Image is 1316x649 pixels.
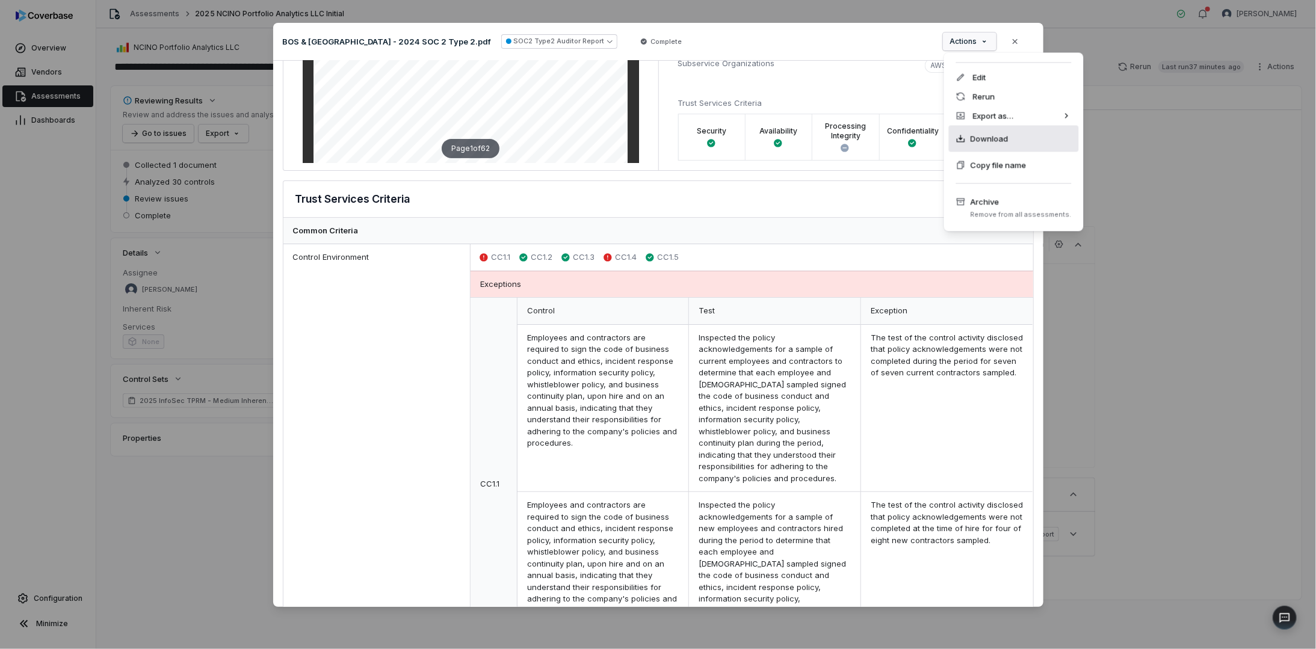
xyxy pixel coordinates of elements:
span: Archive [971,195,1072,208]
span: Copy file name [971,159,1027,171]
div: Export as… [949,106,1079,125]
div: Rerun [949,87,1079,106]
div: Edit [949,67,1079,87]
span: Download [971,132,1009,144]
span: Remove from all assessments. [971,210,1072,219]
